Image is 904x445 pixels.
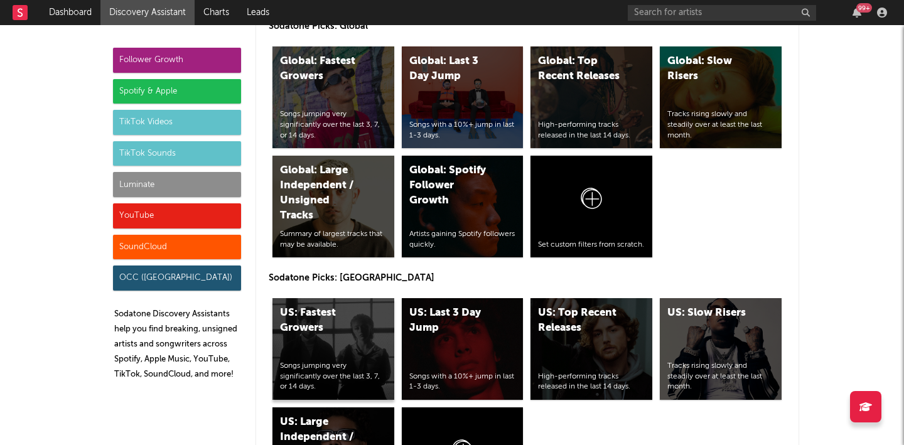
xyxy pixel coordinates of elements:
[409,372,516,393] div: Songs with a 10%+ jump in last 1-3 days.
[269,19,786,34] p: Sodatone Picks: Global
[280,229,387,250] div: Summary of largest tracks that may be available.
[114,307,241,382] p: Sodatone Discovery Assistants help you find breaking, unsigned artists and songwriters across Spo...
[667,361,774,392] div: Tracks rising slowly and steadily over at least the last month.
[402,156,524,257] a: Global: Spotify Follower GrowthArtists gaining Spotify followers quickly.
[272,46,394,148] a: Global: Fastest GrowersSongs jumping very significantly over the last 3, 7, or 14 days.
[113,48,241,73] div: Follower Growth
[113,235,241,260] div: SoundCloud
[113,203,241,228] div: YouTube
[280,163,365,223] div: Global: Large Independent / Unsigned Tracks
[538,240,645,250] div: Set custom filters from scratch.
[409,229,516,250] div: Artists gaining Spotify followers quickly.
[113,265,241,291] div: OCC ([GEOGRAPHIC_DATA])
[530,46,652,148] a: Global: Top Recent ReleasesHigh-performing tracks released in the last 14 days.
[660,298,782,400] a: US: Slow RisersTracks rising slowly and steadily over at least the last month.
[113,141,241,166] div: TikTok Sounds
[538,54,623,84] div: Global: Top Recent Releases
[402,46,524,148] a: Global: Last 3 Day JumpSongs with a 10%+ jump in last 1-3 days.
[280,109,387,141] div: Songs jumping very significantly over the last 3, 7, or 14 days.
[280,54,365,84] div: Global: Fastest Growers
[530,156,652,257] a: Set custom filters from scratch.
[272,156,394,257] a: Global: Large Independent / Unsigned TracksSummary of largest tracks that may be available.
[667,54,753,84] div: Global: Slow Risers
[660,46,782,148] a: Global: Slow RisersTracks rising slowly and steadily over at least the last month.
[530,298,652,400] a: US: Top Recent ReleasesHigh-performing tracks released in the last 14 days.
[113,79,241,104] div: Spotify & Apple
[667,306,753,321] div: US: Slow Risers
[269,271,786,286] p: Sodatone Picks: [GEOGRAPHIC_DATA]
[113,110,241,135] div: TikTok Videos
[538,372,645,393] div: High-performing tracks released in the last 14 days.
[628,5,816,21] input: Search for artists
[856,3,872,13] div: 99 +
[538,306,623,336] div: US: Top Recent Releases
[280,306,365,336] div: US: Fastest Growers
[113,172,241,197] div: Luminate
[409,163,495,208] div: Global: Spotify Follower Growth
[409,306,495,336] div: US: Last 3 Day Jump
[280,361,387,392] div: Songs jumping very significantly over the last 3, 7, or 14 days.
[409,54,495,84] div: Global: Last 3 Day Jump
[667,109,774,141] div: Tracks rising slowly and steadily over at least the last month.
[853,8,861,18] button: 99+
[402,298,524,400] a: US: Last 3 Day JumpSongs with a 10%+ jump in last 1-3 days.
[409,120,516,141] div: Songs with a 10%+ jump in last 1-3 days.
[538,120,645,141] div: High-performing tracks released in the last 14 days.
[272,298,394,400] a: US: Fastest GrowersSongs jumping very significantly over the last 3, 7, or 14 days.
